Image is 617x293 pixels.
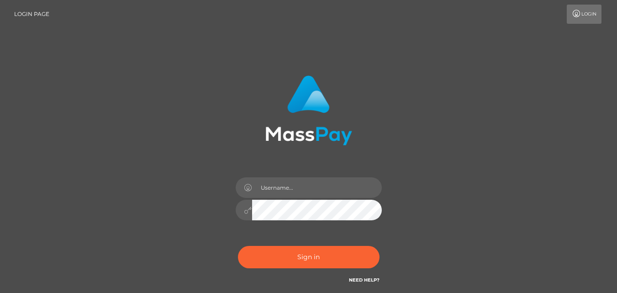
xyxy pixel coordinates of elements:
[252,177,382,198] input: Username...
[567,5,601,24] a: Login
[265,75,352,145] img: MassPay Login
[238,246,380,268] button: Sign in
[14,5,49,24] a: Login Page
[349,277,380,283] a: Need Help?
